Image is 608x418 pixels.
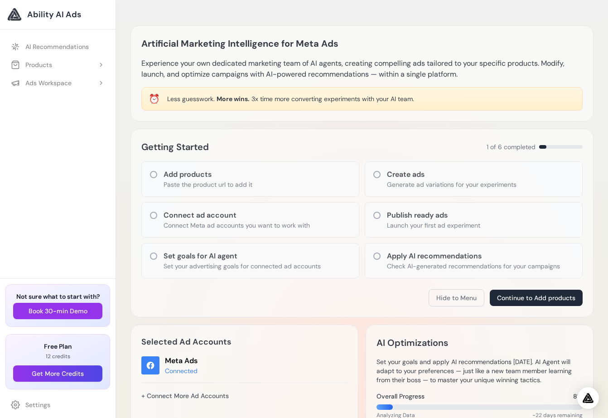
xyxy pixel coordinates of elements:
[164,180,252,189] p: Paste the product url to add it
[5,39,110,55] a: AI Recommendations
[11,78,72,87] div: Ads Workspace
[164,169,252,180] h3: Add products
[387,180,516,189] p: Generate ad variations for your experiments
[13,303,102,319] button: Book 30-min Demo
[13,365,102,382] button: Get More Credits
[141,335,347,348] h2: Selected Ad Accounts
[141,58,583,80] p: Experience your own dedicated marketing team of AI agents, creating compelling ads tailored to yo...
[387,262,560,271] p: Check AI-generated recommendations for your campaigns
[387,251,560,262] h3: Apply AI recommendations
[13,342,102,351] h3: Free Plan
[376,357,583,384] p: Set your goals and apply AI recommendations [DATE]. AI Agent will adapt to your preferences — jus...
[376,335,448,350] h2: AI Optimizations
[251,95,414,103] span: 3x time more converting experiments with your AI team.
[5,57,110,73] button: Products
[164,221,310,230] p: Connect Meta ad accounts you want to work with
[13,353,102,360] p: 12 credits
[217,95,250,103] span: More wins.
[577,387,599,409] div: Open Intercom Messenger
[165,366,198,375] div: Connected
[7,7,108,22] a: Ability AI Ads
[5,75,110,91] button: Ads Workspace
[141,36,338,51] h1: Artificial Marketing Intelligence for Meta Ads
[487,142,536,151] span: 1 of 6 completed
[573,392,583,401] span: 8%
[164,251,321,262] h3: Set goals for AI agent
[27,8,81,21] span: Ability AI Ads
[376,392,425,401] span: Overall Progress
[141,388,229,403] a: + Connect More Ad Accounts
[167,95,215,103] span: Less guesswork.
[387,210,480,221] h3: Publish ready ads
[5,397,110,413] a: Settings
[149,92,160,105] div: ⏰
[387,221,480,230] p: Launch your first ad experiment
[141,140,209,154] h2: Getting Started
[13,292,102,301] h3: Not sure what to start with?
[429,289,484,306] button: Hide to Menu
[11,60,52,69] div: Products
[164,210,310,221] h3: Connect ad account
[165,355,198,366] div: Meta Ads
[164,262,321,271] p: Set your advertising goals for connected ad accounts
[490,290,583,306] button: Continue to Add products
[387,169,516,180] h3: Create ads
